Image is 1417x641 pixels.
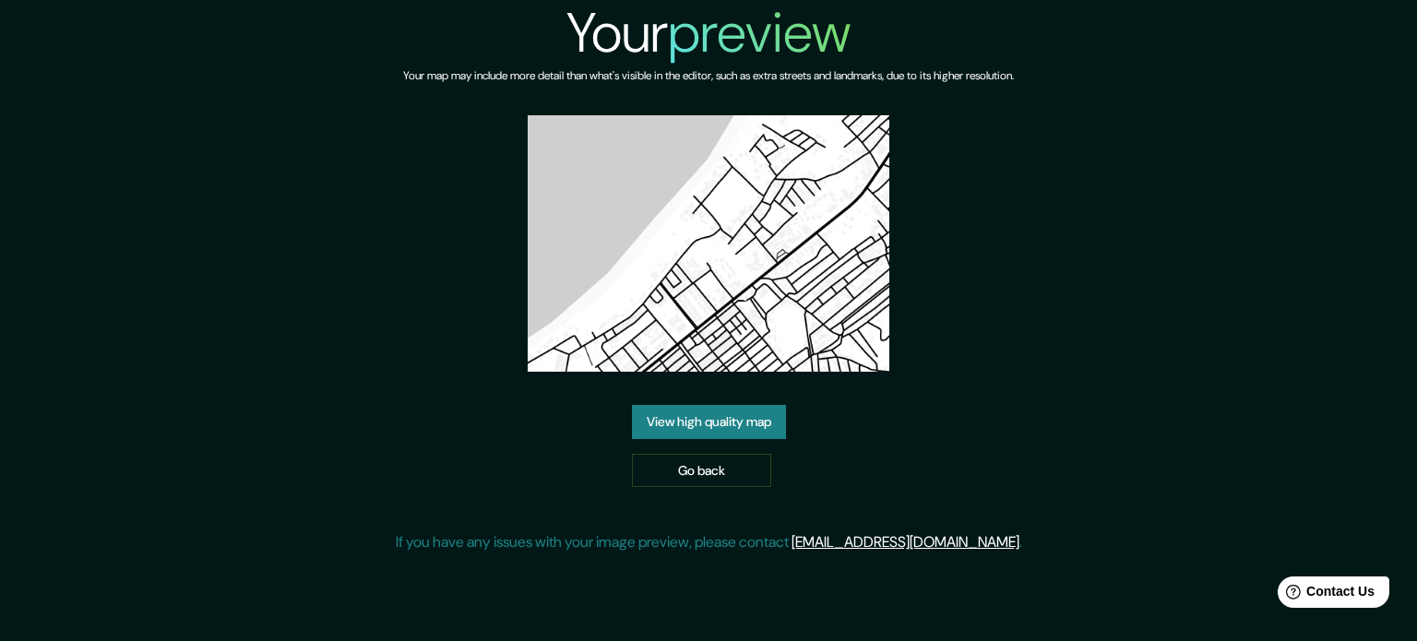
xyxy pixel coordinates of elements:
[403,66,1014,86] h6: Your map may include more detail than what's visible in the editor, such as extra streets and lan...
[632,454,771,488] a: Go back
[632,405,786,439] a: View high quality map
[528,115,890,372] img: created-map-preview
[792,532,1019,552] a: [EMAIL_ADDRESS][DOMAIN_NAME]
[1253,569,1397,621] iframe: Help widget launcher
[396,531,1022,553] p: If you have any issues with your image preview, please contact .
